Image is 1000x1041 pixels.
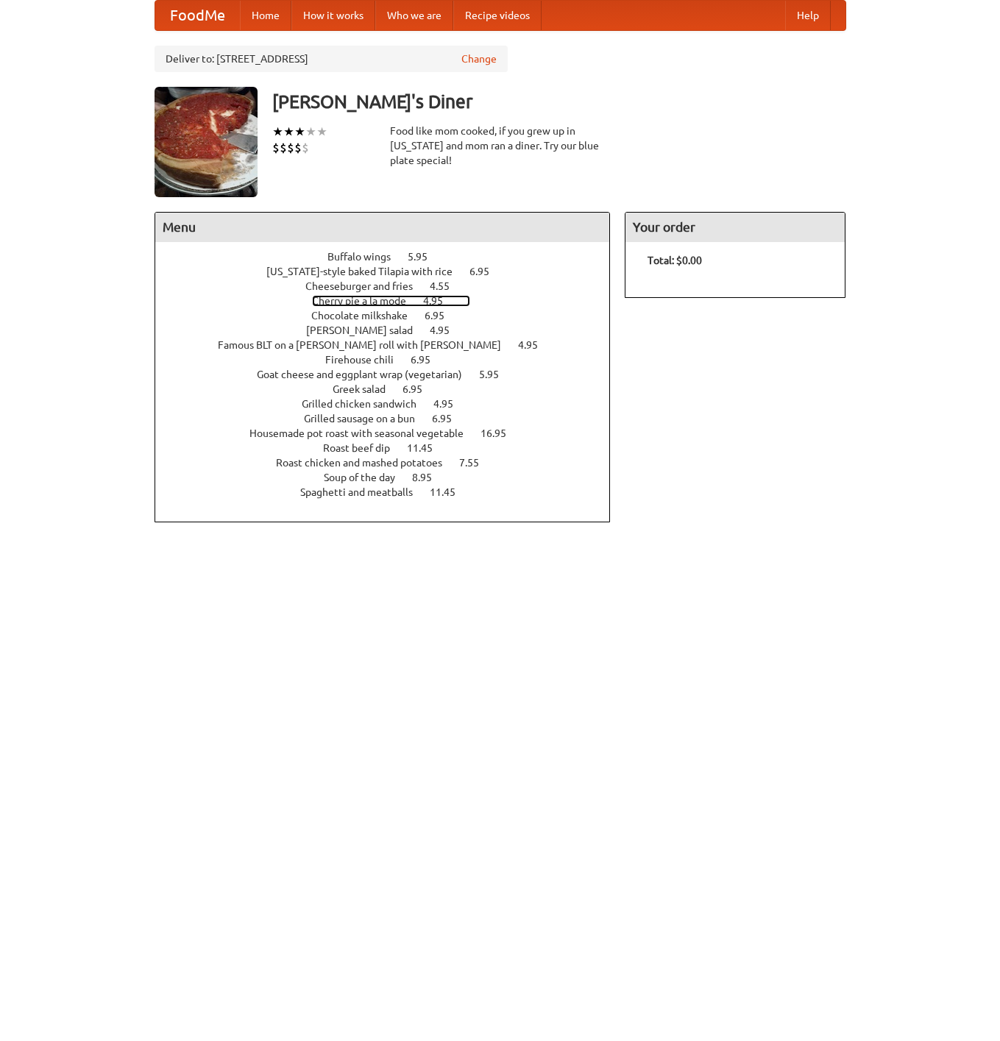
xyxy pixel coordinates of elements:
a: [PERSON_NAME] salad 4.95 [306,324,477,336]
a: Goat cheese and eggplant wrap (vegetarian) 5.95 [257,369,526,380]
li: $ [302,140,309,156]
span: Chocolate milkshake [311,310,422,321]
h4: Your order [625,213,845,242]
span: 4.95 [433,398,468,410]
a: Home [240,1,291,30]
span: 5.95 [479,369,514,380]
a: Spaghetti and meatballs 11.45 [300,486,483,498]
a: How it works [291,1,375,30]
img: angular.jpg [155,87,258,197]
a: Chocolate milkshake 6.95 [311,310,472,321]
span: Grilled sausage on a bun [304,413,430,424]
a: Grilled chicken sandwich 4.95 [302,398,481,410]
span: Roast chicken and mashed potatoes [276,457,457,469]
span: 4.95 [430,324,464,336]
li: ★ [316,124,327,140]
a: Famous BLT on a [PERSON_NAME] roll with [PERSON_NAME] 4.95 [218,339,565,351]
div: Deliver to: [STREET_ADDRESS] [155,46,508,72]
a: Buffalo wings 5.95 [327,251,455,263]
a: FoodMe [155,1,240,30]
span: 11.45 [407,442,447,454]
a: Who we are [375,1,453,30]
span: 4.95 [423,295,458,307]
h3: [PERSON_NAME]'s Diner [272,87,846,116]
span: 5.95 [408,251,442,263]
span: 6.95 [432,413,467,424]
li: $ [294,140,302,156]
span: 4.95 [518,339,553,351]
span: Cherry pie a la mode [312,295,421,307]
span: Greek salad [333,383,400,395]
span: Spaghetti and meatballs [300,486,428,498]
span: Grilled chicken sandwich [302,398,431,410]
a: Cherry pie a la mode 4.95 [312,295,470,307]
span: Famous BLT on a [PERSON_NAME] roll with [PERSON_NAME] [218,339,516,351]
span: 6.95 [403,383,437,395]
h4: Menu [155,213,610,242]
li: $ [287,140,294,156]
a: Greek salad 6.95 [333,383,450,395]
a: Housemade pot roast with seasonal vegetable 16.95 [249,427,533,439]
li: ★ [305,124,316,140]
a: Firehouse chili 6.95 [325,354,458,366]
span: [US_STATE]-style baked Tilapia with rice [266,266,467,277]
span: Soup of the day [324,472,410,483]
span: 6.95 [425,310,459,321]
a: Change [461,51,497,66]
span: Housemade pot roast with seasonal vegetable [249,427,478,439]
li: ★ [294,124,305,140]
li: ★ [283,124,294,140]
span: Firehouse chili [325,354,408,366]
span: [PERSON_NAME] salad [306,324,428,336]
a: Recipe videos [453,1,542,30]
a: Help [785,1,831,30]
span: Roast beef dip [323,442,405,454]
span: Buffalo wings [327,251,405,263]
a: Grilled sausage on a bun 6.95 [304,413,479,424]
span: 8.95 [412,472,447,483]
li: ★ [272,124,283,140]
li: $ [280,140,287,156]
li: $ [272,140,280,156]
span: 16.95 [481,427,521,439]
span: 6.95 [411,354,445,366]
a: Roast beef dip 11.45 [323,442,460,454]
a: Cheeseburger and fries 4.55 [305,280,477,292]
span: 7.55 [459,457,494,469]
div: Food like mom cooked, if you grew up in [US_STATE] and mom ran a diner. Try our blue plate special! [390,124,611,168]
span: 11.45 [430,486,470,498]
a: Roast chicken and mashed potatoes 7.55 [276,457,506,469]
a: [US_STATE]-style baked Tilapia with rice 6.95 [266,266,517,277]
span: 6.95 [469,266,504,277]
span: Cheeseburger and fries [305,280,428,292]
span: 4.55 [430,280,464,292]
b: Total: $0.00 [648,255,702,266]
a: Soup of the day 8.95 [324,472,459,483]
span: Goat cheese and eggplant wrap (vegetarian) [257,369,477,380]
